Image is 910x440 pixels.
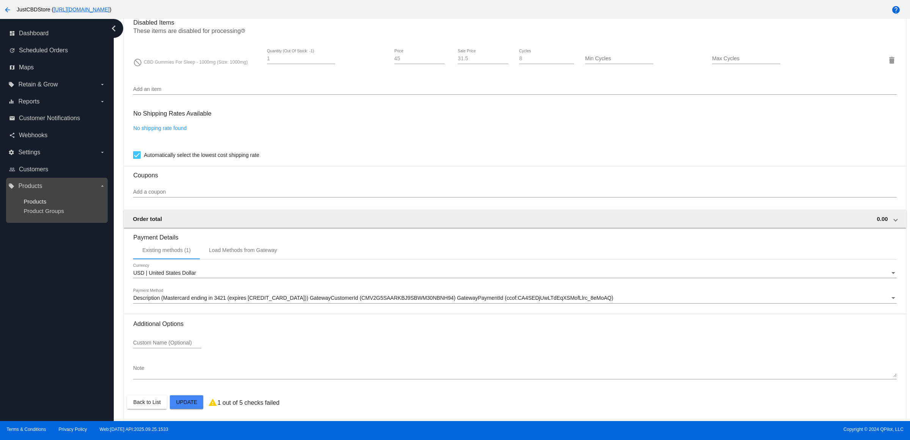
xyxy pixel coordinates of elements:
[133,105,211,122] h3: No Shipping Rates Available
[53,6,110,13] a: [URL][DOMAIN_NAME]
[99,149,105,155] i: arrow_drop_down
[17,6,111,13] span: JustCBDStore ( )
[133,228,896,241] h3: Payment Details
[133,270,196,276] span: USD | United States Dollar
[133,399,160,405] span: Back to List
[585,56,653,62] input: Min Cycles
[9,132,15,138] i: share
[144,150,259,160] span: Automatically select the lowest cost shipping rate
[133,295,613,301] span: Description (Mastercard ending in 3421 (expires [CREDIT_CARD_DATA])) GatewayCustomerId (CMV2G5SAA...
[133,189,896,195] input: Add a coupon
[9,115,15,121] i: email
[19,115,80,122] span: Customer Notifications
[394,56,445,62] input: Price
[133,125,187,131] a: No shipping rate found
[59,427,87,432] a: Privacy Policy
[19,64,34,71] span: Maps
[99,81,105,88] i: arrow_drop_down
[8,149,14,155] i: settings
[133,13,896,26] h3: Disabled Items
[9,47,15,53] i: update
[9,112,105,124] a: email Customer Notifications
[133,86,896,92] input: Add an item
[19,47,68,54] span: Scheduled Orders
[9,27,105,39] a: dashboard Dashboard
[8,183,14,189] i: local_offer
[461,427,904,432] span: Copyright © 2024 QPilot, LLC
[176,399,197,405] span: Update
[18,98,39,105] span: Reports
[24,208,64,214] a: Product Groups
[133,295,896,301] mat-select: Payment Method
[241,28,245,38] mat-icon: help_outline
[8,81,14,88] i: local_offer
[18,183,42,189] span: Products
[3,5,12,14] mat-icon: arrow_back
[133,320,896,327] h3: Additional Options
[891,5,901,14] mat-icon: help
[519,56,574,62] input: Cycles
[19,166,48,173] span: Customers
[9,129,105,141] a: share Webhooks
[267,56,335,62] input: Quantity (Out Of Stock: -1)
[877,216,888,222] span: 0.00
[9,61,105,74] a: map Maps
[887,56,896,65] mat-icon: delete
[208,398,217,407] mat-icon: warning
[19,132,47,139] span: Webhooks
[9,44,105,56] a: update Scheduled Orders
[209,247,277,253] div: Load Methods from Gateway
[144,60,248,65] span: CBD Gummies For Sleep - 1000mg (Size: 1000mg)
[458,56,508,62] input: Sale Price
[133,166,896,179] h3: Coupons
[217,399,279,406] p: 1 out of 5 checks failed
[142,247,191,253] div: Existing methods (1)
[133,340,201,346] input: Custom Name (Optional)
[124,210,906,228] mat-expansion-panel-header: Order total 0.00
[99,183,105,189] i: arrow_drop_down
[9,30,15,36] i: dashboard
[6,427,46,432] a: Terms & Conditions
[19,30,49,37] span: Dashboard
[18,81,58,88] span: Retain & Grow
[712,56,780,62] input: Max Cycles
[127,395,166,409] button: Back to List
[170,395,203,409] button: Update
[9,163,105,175] a: people_outline Customers
[99,99,105,105] i: arrow_drop_down
[108,22,120,34] i: chevron_left
[24,198,46,205] a: Products
[133,58,142,67] mat-icon: do_not_disturb
[8,99,14,105] i: equalizer
[18,149,40,156] span: Settings
[9,64,15,70] i: map
[100,427,168,432] a: Web:[DATE] API:2025.09.25.1533
[133,216,162,222] span: Order total
[133,28,896,38] p: These items are disabled for processing
[9,166,15,172] i: people_outline
[133,270,896,276] mat-select: Currency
